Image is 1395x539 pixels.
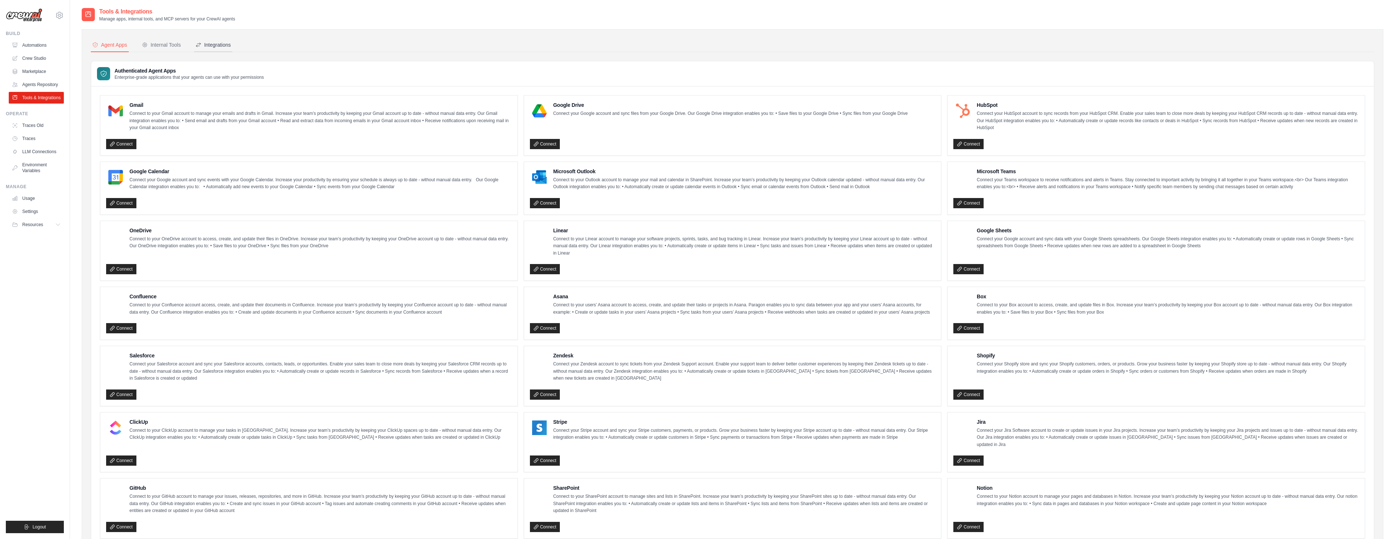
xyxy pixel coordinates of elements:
img: HubSpot Logo [956,104,970,118]
a: Traces Old [9,120,64,131]
img: Google Sheets Logo [956,229,970,244]
img: OneDrive Logo [108,229,123,244]
h4: HubSpot [977,101,1359,109]
p: Connect your Google account and sync events with your Google Calendar. Increase your productivity... [129,177,512,191]
h4: Box [977,293,1359,300]
img: Stripe Logo [532,420,547,435]
div: Build [6,31,64,36]
img: Notion Logo [956,486,970,501]
p: Connect your Shopify store and sync your Shopify customers, orders, or products. Grow your busine... [977,361,1359,375]
p: Connect to your Confluence account access, create, and update their documents in Confluence. Incr... [129,302,512,316]
p: Enterprise-grade applications that your agents can use with your permissions [115,74,264,80]
p: Connect to your Gmail account to manage your emails and drafts in Gmail. Increase your team’s pro... [129,110,512,132]
p: Connect to your Outlook account to manage your mail and calendar in SharePoint. Increase your tea... [553,177,935,191]
a: Connect [530,139,560,149]
a: Connect [530,323,560,333]
h4: Jira [977,418,1359,426]
img: Google Calendar Logo [108,170,123,185]
h4: Gmail [129,101,512,109]
a: Environment Variables [9,159,64,177]
h4: Google Drive [553,101,908,109]
p: Connect your Stripe account and sync your Stripe customers, payments, or products. Grow your busi... [553,427,935,441]
img: Box Logo [956,295,970,310]
div: Agent Apps [92,41,127,49]
img: ClickUp Logo [108,420,123,435]
img: Google Drive Logo [532,104,547,118]
div: Manage [6,184,64,190]
p: Connect your Jira Software account to create or update issues in your Jira projects. Increase you... [977,427,1359,449]
a: Connect [530,198,560,208]
a: Connect [953,264,984,274]
a: LLM Connections [9,146,64,158]
button: Agent Apps [91,38,129,52]
p: Connect to your Notion account to manage your pages and databases in Notion. Increase your team’s... [977,493,1359,507]
p: Connect to your SharePoint account to manage sites and lists in SharePoint. Increase your team’s ... [553,493,935,515]
h4: Linear [553,227,935,234]
a: Crew Studio [9,53,64,64]
p: Connect to your users’ Asana account to access, create, and update their tasks or projects in Asa... [553,302,935,316]
button: Internal Tools [140,38,182,52]
h4: OneDrive [129,227,512,234]
a: Automations [9,39,64,51]
a: Connect [530,455,560,466]
a: Connect [106,323,136,333]
a: Connect [106,198,136,208]
img: Microsoft Outlook Logo [532,170,547,185]
p: Connect to your Box account to access, create, and update files in Box. Increase your team’s prod... [977,302,1359,316]
h4: ClickUp [129,418,512,426]
a: Connect [953,522,984,532]
img: Asana Logo [532,295,547,310]
h4: Microsoft Teams [977,168,1359,175]
h4: Google Sheets [977,227,1359,234]
img: Shopify Logo [956,354,970,369]
div: Integrations [195,41,231,49]
h4: Confluence [129,293,512,300]
button: Logout [6,521,64,533]
p: Manage apps, internal tools, and MCP servers for your CrewAI agents [99,16,235,22]
a: Traces [9,133,64,144]
h4: Google Calendar [129,168,512,175]
a: Connect [953,389,984,400]
img: Salesforce Logo [108,354,123,369]
img: Confluence Logo [108,295,123,310]
img: Microsoft Teams Logo [956,170,970,185]
p: Connect to your Linear account to manage your software projects, sprints, tasks, and bug tracking... [553,236,935,257]
a: Settings [9,206,64,217]
a: Connect [530,264,560,274]
div: Operate [6,111,64,117]
a: Connect [106,139,136,149]
a: Connect [530,522,560,532]
p: Connect your Google account and sync files from your Google Drive. Our Google Drive integration e... [553,110,908,117]
a: Connect [106,455,136,466]
a: Agents Repository [9,79,64,90]
a: Connect [953,198,984,208]
p: Connect your Salesforce account and sync your Salesforce accounts, contacts, leads, or opportunit... [129,361,512,382]
a: Connect [953,323,984,333]
h4: Shopify [977,352,1359,359]
a: Usage [9,193,64,204]
a: Connect [106,522,136,532]
a: Connect [530,389,560,400]
h4: Zendesk [553,352,935,359]
h2: Tools & Integrations [99,7,235,16]
button: Integrations [194,38,232,52]
p: Connect to your OneDrive account to access, create, and update their files in OneDrive. Increase ... [129,236,512,250]
h4: Notion [977,484,1359,492]
img: Logo [6,8,42,22]
h4: Stripe [553,418,935,426]
h4: Microsoft Outlook [553,168,935,175]
p: Connect your Zendesk account to sync tickets from your Zendesk Support account. Enable your suppo... [553,361,935,382]
img: Linear Logo [532,229,547,244]
span: Resources [22,222,43,228]
p: Connect your Teams workspace to receive notifications and alerts in Teams. Stay connected to impo... [977,177,1359,191]
button: Resources [9,219,64,230]
img: Gmail Logo [108,104,123,118]
div: Internal Tools [142,41,181,49]
span: Logout [32,524,46,530]
p: Connect your HubSpot account to sync records from your HubSpot CRM. Enable your sales team to clo... [977,110,1359,132]
p: Connect to your ClickUp account to manage your tasks in [GEOGRAPHIC_DATA]. Increase your team’s p... [129,427,512,441]
img: SharePoint Logo [532,486,547,501]
a: Connect [953,455,984,466]
img: GitHub Logo [108,486,123,501]
h4: Asana [553,293,935,300]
